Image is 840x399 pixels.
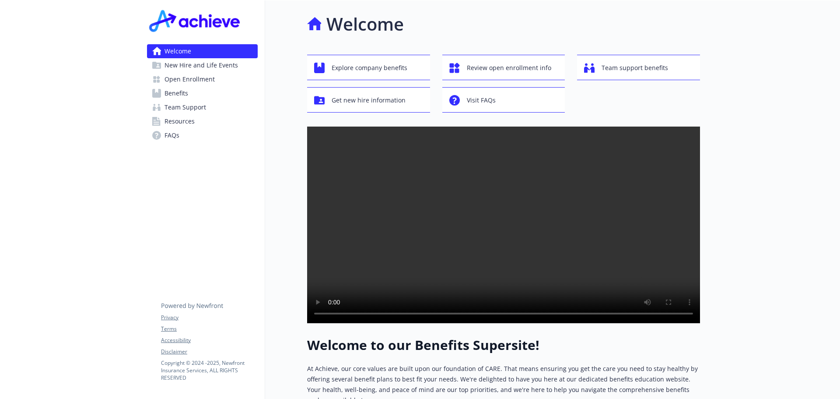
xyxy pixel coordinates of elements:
button: Visit FAQs [442,87,565,113]
a: Disclaimer [161,348,257,356]
span: Explore company benefits [332,60,407,76]
span: Visit FAQs [467,92,496,109]
a: Team Support [147,100,258,114]
span: Welcome [164,44,191,58]
a: Open Enrollment [147,72,258,86]
a: Privacy [161,314,257,321]
a: Terms [161,325,257,333]
button: Explore company benefits [307,55,430,80]
a: FAQs [147,128,258,142]
button: Review open enrollment info [442,55,565,80]
a: Benefits [147,86,258,100]
span: New Hire and Life Events [164,58,238,72]
button: Get new hire information [307,87,430,113]
a: Resources [147,114,258,128]
h1: Welcome [326,11,404,37]
span: FAQs [164,128,179,142]
a: Accessibility [161,336,257,344]
span: Benefits [164,86,188,100]
button: Team support benefits [577,55,700,80]
span: Get new hire information [332,92,406,109]
a: Welcome [147,44,258,58]
span: Resources [164,114,195,128]
a: New Hire and Life Events [147,58,258,72]
span: Open Enrollment [164,72,215,86]
span: Team Support [164,100,206,114]
p: Copyright © 2024 - 2025 , Newfront Insurance Services, ALL RIGHTS RESERVED [161,359,257,381]
h1: Welcome to our Benefits Supersite! [307,337,700,353]
span: Team support benefits [602,60,668,76]
span: Review open enrollment info [467,60,551,76]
